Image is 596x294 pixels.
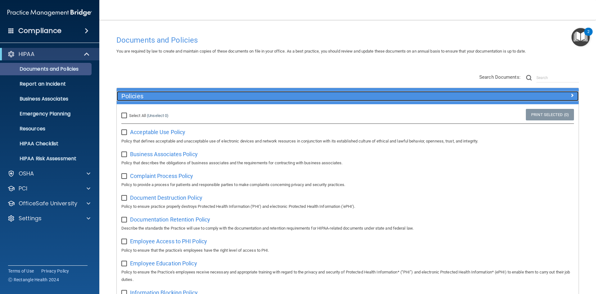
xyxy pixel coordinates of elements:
[7,7,92,19] img: PMB logo
[19,185,27,192] p: PCI
[571,28,590,46] button: Open Resource Center, 2 new notifications
[18,26,61,35] h4: Compliance
[7,185,90,192] a: PCI
[121,247,574,254] p: Policy to ensure that the practice's employees have the right level of access to PHI.
[19,200,77,207] p: OfficeSafe University
[479,74,521,80] span: Search Documents:
[130,129,185,135] span: Acceptable Use Policy
[130,216,210,223] span: Documentation Retention Policy
[4,96,89,102] p: Business Associates
[587,32,589,40] div: 2
[121,93,458,100] h5: Policies
[526,75,532,81] img: ic-search.3b580494.png
[130,151,198,157] span: Business Associates Policy
[121,113,129,118] input: Select All (Unselect 0)
[19,50,34,58] p: HIPAA
[8,277,59,283] span: Ⓒ Rectangle Health 2024
[121,181,574,189] p: Policy to provide a process for patients and responsible parties to make complaints concerning pr...
[4,126,89,132] p: Resources
[4,156,89,162] p: HIPAA Risk Assessment
[121,91,574,101] a: Policies
[8,268,34,274] a: Terms of Use
[130,173,193,179] span: Complaint Process Policy
[121,268,574,283] p: Policy to ensure the Practice's employees receive necessary and appropriate training with regard ...
[4,81,89,87] p: Report an Incident
[7,200,90,207] a: OfficeSafe University
[121,138,574,145] p: Policy that defines acceptable and unacceptable use of electronic devices and network resources i...
[121,159,574,167] p: Policy that describes the obligations of business associates and the requirements for contracting...
[130,194,202,201] span: Document Destruction Policy
[19,215,42,222] p: Settings
[536,73,579,82] input: Search
[4,66,89,72] p: Documents and Policies
[130,260,197,267] span: Employee Education Policy
[129,113,146,118] span: Select All
[130,238,207,245] span: Employee Access to PHI Policy
[526,109,574,120] a: Print Selected (0)
[116,49,526,54] span: You are required by law to create and maintain copies of these documents on file in your office. ...
[4,111,89,117] p: Emergency Planning
[116,36,579,44] h4: Documents and Policies
[121,203,574,210] p: Policy to ensure practice properly destroys Protected Health Information ('PHI') and electronic P...
[19,170,34,177] p: OSHA
[147,113,169,118] a: (Unselect 0)
[121,225,574,232] p: Describe the standards the Practice will use to comply with the documentation and retention requi...
[41,268,69,274] a: Privacy Policy
[7,215,90,222] a: Settings
[7,50,90,58] a: HIPAA
[4,141,89,147] p: HIPAA Checklist
[7,170,90,177] a: OSHA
